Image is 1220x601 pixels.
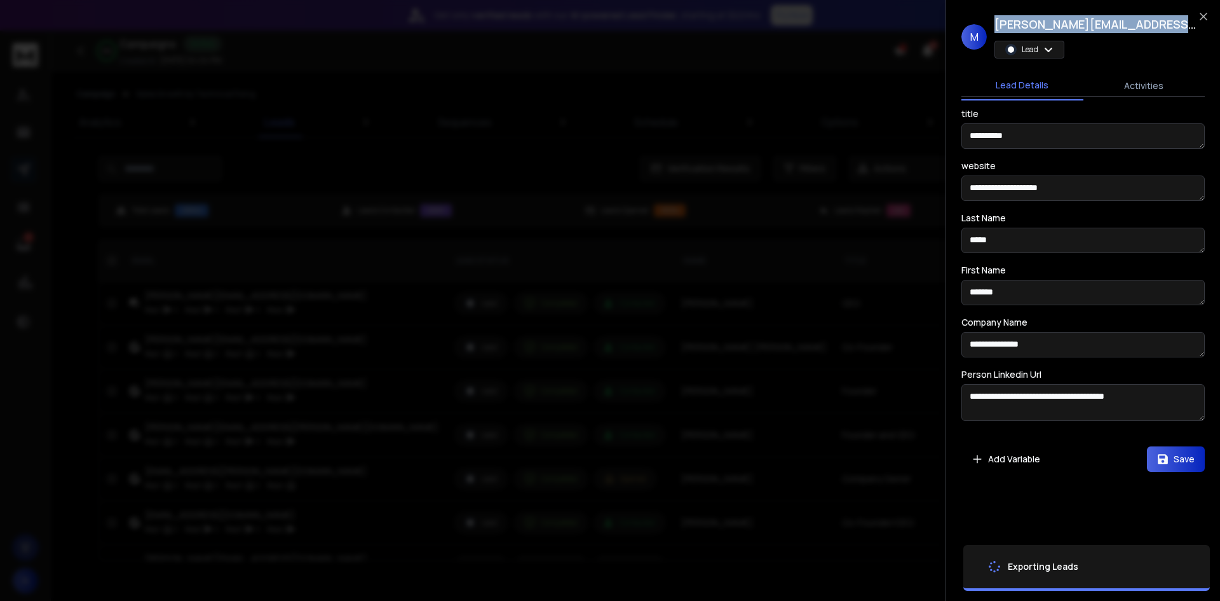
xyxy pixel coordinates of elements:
[961,370,1041,379] label: Person Linkedin Url
[961,318,1027,327] label: Company Name
[1083,72,1205,100] button: Activities
[1022,45,1038,55] p: Lead
[1147,446,1205,472] button: Save
[961,24,987,50] span: M
[961,214,1006,223] label: Last Name
[961,266,1006,275] label: First Name
[961,109,979,118] label: title
[994,15,1198,33] h1: [PERSON_NAME][EMAIL_ADDRESS][DOMAIN_NAME]
[961,446,1050,472] button: Add Variable
[961,71,1083,100] button: Lead Details
[961,162,996,170] label: website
